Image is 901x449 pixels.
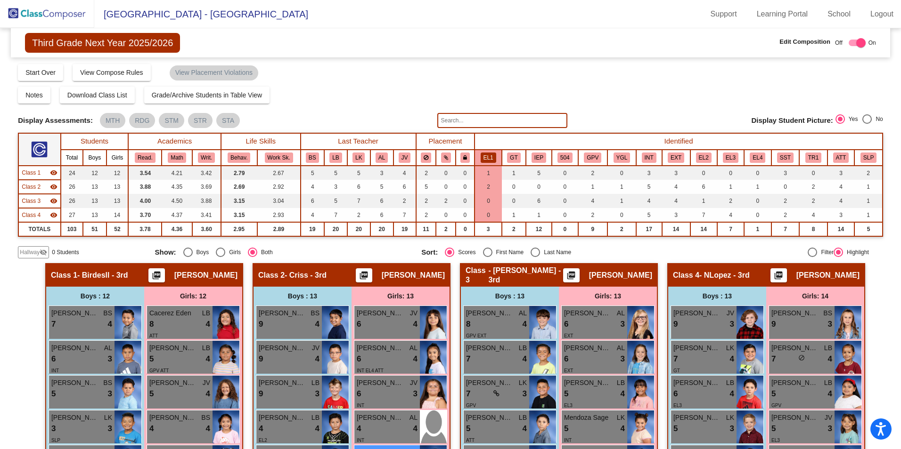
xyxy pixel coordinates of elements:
button: EL1 [481,152,496,163]
mat-icon: visibility [50,211,57,219]
th: Lacey Bryant [324,150,347,166]
td: 0 [771,180,800,194]
div: Boys : 13 [254,287,352,305]
td: 2 [416,208,436,222]
td: 1 [717,180,744,194]
td: 19 [301,222,325,236]
td: 13 [83,208,106,222]
td: 8 [799,222,827,236]
td: 2.69 [221,180,257,194]
button: Start Over [18,64,63,81]
span: Class 3 [466,266,488,285]
th: Individualized Education Plan [526,150,552,166]
td: 4 [301,180,325,194]
td: 52 [106,222,129,236]
td: 0 [552,166,578,180]
td: 3 [324,180,347,194]
span: [PERSON_NAME] [589,271,652,280]
th: English Language Learner 1 [475,150,501,166]
td: 2.92 [257,180,301,194]
div: Scores [454,248,475,257]
div: Boys : 12 [46,287,144,305]
th: English Language Learner 3 [717,150,744,166]
th: Lisa Kolodge [347,150,370,166]
td: 1 [607,194,636,208]
span: [PERSON_NAME] [382,271,445,280]
td: 0 [456,222,475,236]
th: Alyssa Lopez [370,150,393,166]
td: 0 [552,194,578,208]
td: 1 [854,180,882,194]
th: Student Study Team [771,150,800,166]
div: First Name [492,248,524,257]
button: Download Class List [60,87,135,104]
td: 0 [744,208,771,222]
th: Extrovert [662,150,690,166]
td: 11 [416,222,436,236]
td: 0 [744,194,771,208]
td: 4.36 [162,222,192,236]
span: Download Class List [67,91,127,99]
button: Behav. [228,152,250,163]
button: 504 [557,152,573,163]
div: Girls [225,248,241,257]
td: 1 [475,166,501,180]
td: 6 [347,180,370,194]
td: 3.69 [192,180,221,194]
mat-icon: picture_as_pdf [773,271,784,284]
td: 1 [502,208,526,222]
td: 27 [61,208,83,222]
span: Class 1 [22,168,41,177]
td: 1 [744,180,771,194]
td: 0 [526,180,552,194]
span: - Birdesll - 3rd [77,271,128,280]
span: [PERSON_NAME] [174,271,238,280]
td: 3 [662,166,690,180]
td: 5 [347,166,370,180]
td: 3.78 [128,222,162,236]
mat-icon: visibility [50,183,57,191]
td: 3 [370,166,393,180]
td: 2.79 [221,166,257,180]
span: [PERSON_NAME] [PERSON_NAME] [51,308,98,318]
mat-chip: STR [188,113,213,128]
td: 2.67 [257,166,301,180]
button: JV [399,152,411,163]
td: 2 [416,194,436,208]
td: Holly Birdsell - Birdesll - 3rd [18,166,60,180]
td: 7 [771,222,800,236]
mat-icon: picture_as_pdf [151,271,162,284]
td: 9 [578,222,607,236]
div: Last Name [540,248,571,257]
td: 1 [526,208,552,222]
th: Jasmine Verplanck [393,150,416,166]
span: View Compose Rules [80,69,143,76]
div: Girls: 13 [559,287,657,305]
span: Third Grade Next Year 2025/2026 [25,33,180,53]
td: 0 [502,180,526,194]
th: Girls [106,150,129,166]
span: Display Assessments: [18,116,93,125]
span: On [868,39,876,47]
td: 3.60 [192,222,221,236]
td: 20 [347,222,370,236]
mat-chip: MTH [100,113,125,128]
button: GT [507,152,520,163]
td: 2 [475,180,501,194]
th: Identified [475,133,882,150]
td: 4 [662,180,690,194]
td: 5 [636,180,662,194]
td: 3.15 [221,208,257,222]
div: Boys : 13 [461,287,559,305]
span: - Criss - 3rd [285,271,327,280]
button: Print Students Details [563,268,580,282]
td: 2 [578,208,607,222]
mat-icon: picture_as_pdf [358,271,369,284]
td: 2 [771,194,800,208]
td: 13 [83,194,106,208]
td: 3 [475,222,501,236]
td: 26 [61,194,83,208]
td: 4 [636,194,662,208]
td: 5 [854,222,882,236]
button: View Compose Rules [73,64,151,81]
